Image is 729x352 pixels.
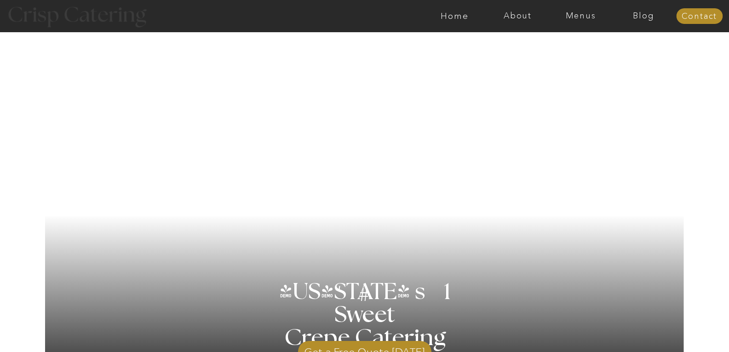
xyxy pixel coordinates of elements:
[247,281,482,350] h1: [US_STATE] s 1 Sweet Crepe Catering
[321,281,358,304] h3: '
[486,12,549,21] a: About
[549,12,612,21] a: Menus
[423,12,486,21] a: Home
[676,12,723,21] a: Contact
[339,286,391,312] h3: #
[612,12,675,21] a: Blog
